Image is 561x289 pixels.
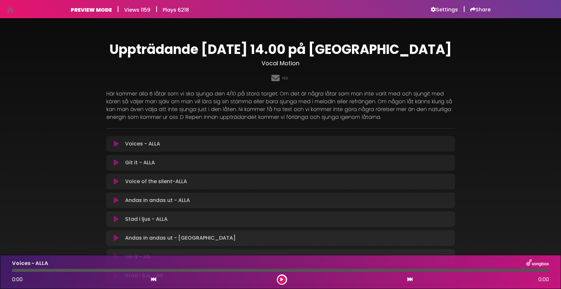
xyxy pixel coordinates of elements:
[125,253,150,261] p: Git it - Alt
[431,6,458,13] a: Settings
[106,60,455,67] h3: Vocal Motion
[106,90,455,121] p: Här kommer alla 6 låtar som vi ska sjunga den 4/10 på stora torget. Om det är några låtar som man...
[106,42,455,57] h1: Uppträdande [DATE] 14.00 på [GEOGRAPHIC_DATA]
[156,5,158,13] h5: |
[125,196,190,204] p: Andas in andas ut - ALLA
[12,276,23,283] span: 0:00
[125,215,168,223] p: Stad i ljus - ALLA
[125,159,155,167] p: Git it - ALLA
[125,234,236,242] p: Andas in andas ut - [GEOGRAPHIC_DATA]
[538,276,549,283] span: 0:00
[117,5,119,13] h5: |
[125,140,160,148] p: Voices - ALLA
[71,7,112,13] h6: PREVIEW MODE
[526,259,549,268] img: songbox-logo-white.png
[163,7,189,13] h6: Plays 6218
[12,259,48,267] p: Voices - ALLA
[124,7,150,13] h6: Views 1159
[463,5,465,13] h5: |
[125,178,187,185] p: Voice of the silent-ALLA
[282,76,288,81] a: PDF
[470,6,491,13] a: Share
